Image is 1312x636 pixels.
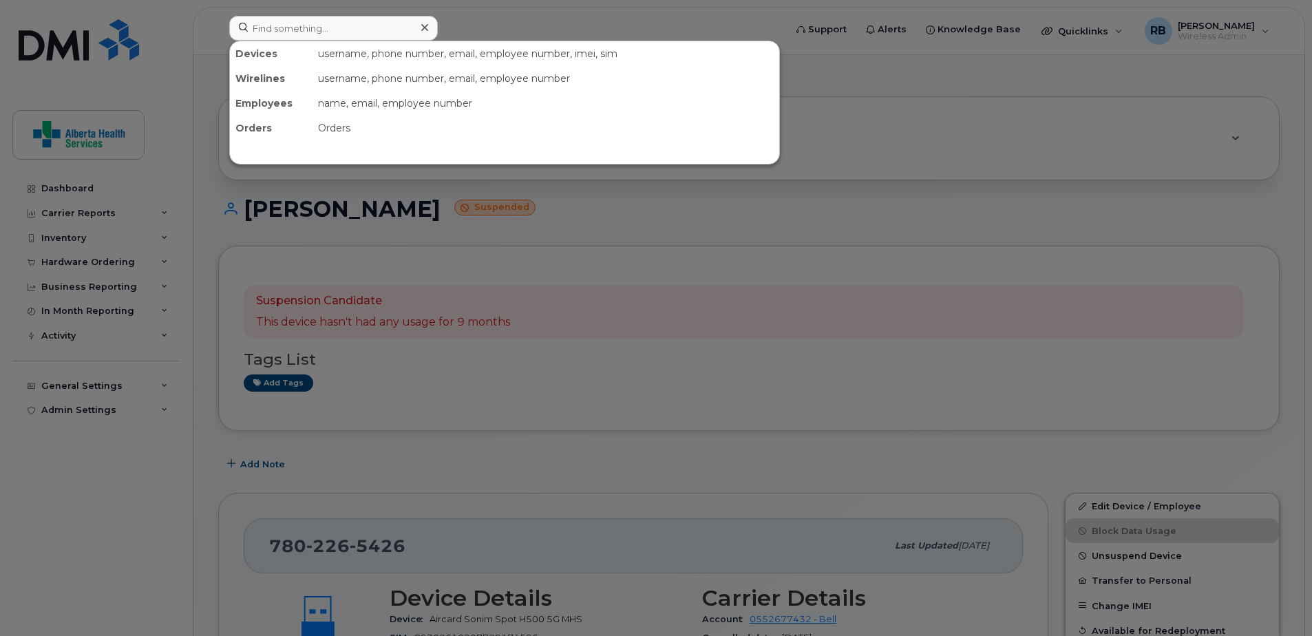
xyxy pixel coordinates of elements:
div: name, email, employee number [313,91,779,116]
div: Wirelines [230,66,313,91]
div: Devices [230,41,313,66]
div: username, phone number, email, employee number [313,66,779,91]
div: Orders [230,116,313,140]
div: username, phone number, email, employee number, imei, sim [313,41,779,66]
div: Orders [313,116,779,140]
div: Employees [230,91,313,116]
